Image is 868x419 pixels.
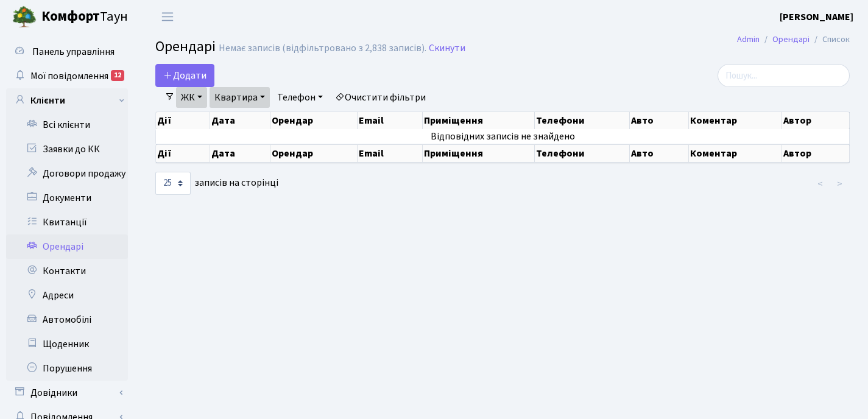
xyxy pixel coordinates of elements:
[6,332,128,356] a: Щоденник
[719,27,868,52] nav: breadcrumb
[358,144,423,163] th: Email
[6,186,128,210] a: Документи
[630,144,689,163] th: Авто
[6,234,128,259] a: Орендарі
[12,5,37,29] img: logo.png
[429,43,465,54] a: Скинути
[272,87,328,108] a: Телефон
[155,172,191,195] select: записів на сторінці
[772,33,810,46] a: Орендарі
[6,283,128,308] a: Адреси
[6,40,128,64] a: Панель управління
[111,70,124,81] div: 12
[737,33,760,46] a: Admin
[630,112,689,129] th: Авто
[152,7,183,27] button: Переключити навігацію
[219,43,426,54] div: Немає записів (відфільтровано з 2,838 записів).
[6,113,128,137] a: Всі клієнти
[6,356,128,381] a: Порушення
[156,129,850,144] td: Відповідних записів не знайдено
[32,45,115,58] span: Панель управління
[155,172,278,195] label: записів на сторінці
[155,36,216,57] span: Орендарі
[210,87,270,108] a: Квартира
[535,112,630,129] th: Телефони
[810,33,850,46] li: Список
[330,87,431,108] a: Очистити фільтри
[6,210,128,234] a: Квитанції
[6,88,128,113] a: Клієнти
[6,259,128,283] a: Контакти
[6,381,128,405] a: Довідники
[41,7,128,27] span: Таун
[156,144,210,163] th: Дії
[270,112,358,129] th: Орендар
[6,137,128,161] a: Заявки до КК
[423,112,535,129] th: Приміщення
[689,144,782,163] th: Коментар
[780,10,853,24] a: [PERSON_NAME]
[689,112,782,129] th: Коментар
[358,112,423,129] th: Email
[41,7,100,26] b: Комфорт
[718,64,850,87] input: Пошук...
[176,87,207,108] a: ЖК
[6,308,128,332] a: Автомобілі
[782,112,850,129] th: Автор
[155,64,214,87] a: Додати
[210,144,271,163] th: Дата
[782,144,850,163] th: Автор
[210,112,271,129] th: Дата
[6,161,128,186] a: Договори продажу
[535,144,630,163] th: Телефони
[6,64,128,88] a: Мої повідомлення12
[270,144,358,163] th: Орендар
[30,69,108,83] span: Мої повідомлення
[163,69,206,82] span: Додати
[423,144,535,163] th: Приміщення
[156,112,210,129] th: Дії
